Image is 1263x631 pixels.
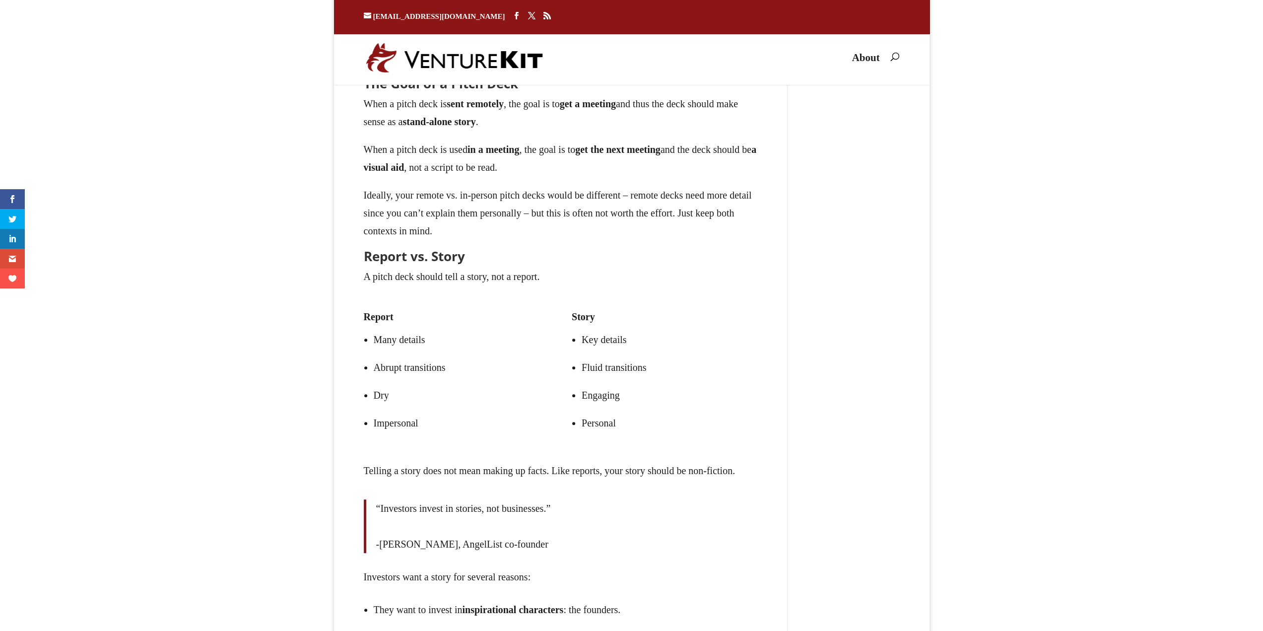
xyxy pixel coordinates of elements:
[467,144,519,155] strong: in a meeting
[582,326,758,353] li: Key details
[364,77,758,95] h2: The Goal of a Pitch Deck
[364,95,758,140] p: When a pitch deck is , the goal is to and thus the deck should make sense as a .
[364,268,758,285] p: A pitch deck should tell a story, not a report.
[582,353,758,381] li: Fluid transitions
[447,98,504,109] strong: sent remotely
[364,12,505,20] a: [EMAIL_ADDRESS][DOMAIN_NAME]
[572,311,595,322] strong: Story
[364,568,758,596] p: Investors want a story for several reasons:
[374,596,758,624] li: They want to invest in : the founders.
[364,311,394,322] strong: Report
[560,98,616,109] strong: get a meeting
[852,54,879,77] a: About
[376,499,758,517] p: “Investors invest in stories, not businesses.”
[402,116,475,127] strong: stand-alone story
[374,353,550,381] li: Abrupt transitions
[462,604,563,615] strong: inspirational characters
[374,381,550,409] li: Dry
[366,43,543,73] img: VentureKit
[364,186,758,250] p: Ideally, your remote vs. in-person pitch decks would be different – remote decks need more detail...
[364,250,758,268] h2: Report vs. Story
[575,144,661,155] strong: get the next meeting
[582,381,758,409] li: Engaging
[376,539,548,550] span: -[PERSON_NAME], AngelList co-founder
[374,326,550,353] li: Many details
[364,140,758,186] p: When a pitch deck is used , the goal is to and the deck should be , not a script to be read.
[374,409,550,437] li: Impersonal
[582,409,758,437] li: Personal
